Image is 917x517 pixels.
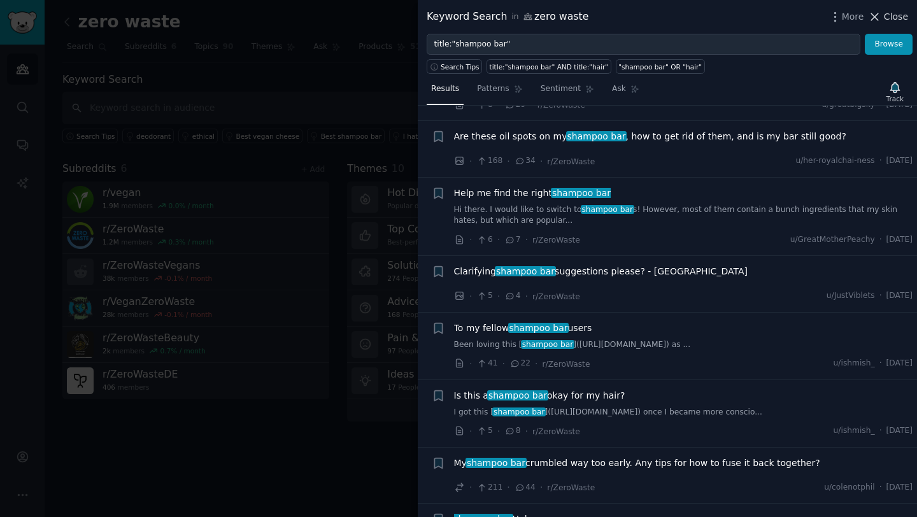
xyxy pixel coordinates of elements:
span: r/ZeroWaste [532,236,580,244]
span: · [879,290,882,302]
div: Track [886,94,904,103]
span: · [525,233,528,246]
span: shampoo bar [492,407,546,416]
button: Browse [865,34,913,55]
span: shampoo bar [495,266,556,276]
div: "shampoo bar" OR "hair" [618,62,702,71]
span: [DATE] [886,482,913,493]
span: u/ishmish_ [834,358,875,369]
span: 168 [476,155,502,167]
span: 211 [476,482,502,493]
a: Myshampoo barcrumbled way too early. Any tips for how to fuse it back together? [454,457,820,470]
a: Hi there. I would like to switch toshampoo bars! However, most of them contain a bunch ingredient... [454,204,913,227]
a: Help me find the rightshampoo bar [454,187,611,200]
span: · [507,155,509,168]
span: 5 [476,290,492,302]
span: shampoo bar [466,458,527,468]
span: 44 [515,482,536,493]
span: [DATE] [886,425,913,437]
span: · [469,481,472,494]
span: shampoo bar [581,205,634,214]
span: · [879,482,882,493]
span: · [879,358,882,369]
button: Track [882,78,908,105]
a: Is this ashampoo barokay for my hair? [454,389,625,402]
a: title:"shampoo bar" AND title:"hair" [487,59,611,74]
span: 22 [509,358,530,369]
span: u/JustViblets [827,290,875,302]
span: Help me find the right [454,187,611,200]
span: r/ZeroWaste [547,483,595,492]
span: 7 [504,234,520,246]
a: I got this [shampoo bar]([URL][DOMAIN_NAME]) once I became more conscio... [454,407,913,418]
a: Sentiment [536,79,599,105]
a: Results [427,79,464,105]
span: 6 [476,234,492,246]
span: · [535,357,537,371]
span: shampoo bar [508,323,569,333]
span: [DATE] [886,155,913,167]
span: Ask [612,83,626,95]
span: · [879,234,882,246]
span: [DATE] [886,290,913,302]
input: Try a keyword related to your business [427,34,860,55]
span: 41 [476,358,497,369]
span: 8 [504,425,520,437]
span: Is this a okay for my hair? [454,389,625,402]
a: "shampoo bar" OR "hair" [616,59,705,74]
span: 5 [476,425,492,437]
a: To my fellowshampoo barusers [454,322,592,335]
span: · [469,155,472,168]
a: Are these oil spots on myshampoo bar, how to get rid of them, and is my bar still good? [454,130,846,143]
span: My crumbled way too early. Any tips for how to fuse it back together? [454,457,820,470]
span: Are these oil spots on my , how to get rid of them, and is my bar still good? [454,130,846,143]
span: · [525,290,528,303]
span: To my fellow users [454,322,592,335]
span: · [497,425,500,438]
div: Keyword Search zero waste [427,9,588,25]
a: Patterns [473,79,527,105]
span: shampoo bar [566,131,627,141]
span: · [469,233,472,246]
span: 4 [504,290,520,302]
span: Sentiment [541,83,581,95]
span: · [469,290,472,303]
span: · [469,357,472,371]
span: in [511,11,518,23]
a: Ask [608,79,644,105]
span: · [525,425,528,438]
button: Search Tips [427,59,482,74]
span: Clarifying suggestions please? - [GEOGRAPHIC_DATA] [454,265,748,278]
span: · [879,155,882,167]
button: More [828,10,864,24]
span: r/ZeroWaste [547,157,595,166]
span: Close [884,10,908,24]
span: Search Tips [441,62,480,71]
span: shampoo bar [551,188,612,198]
span: · [497,290,500,303]
a: Been loving this [shampoo bar]([URL][DOMAIN_NAME]) as ... [454,339,913,351]
button: Close [868,10,908,24]
span: Patterns [477,83,509,95]
span: · [497,233,500,246]
span: u/ishmish_ [834,425,875,437]
span: · [879,425,882,437]
span: r/ZeroWaste [543,360,590,369]
span: u/her-royalchai-ness [795,155,874,167]
span: u/GreatMotherPeachy [790,234,875,246]
span: · [540,155,543,168]
span: 34 [515,155,536,167]
span: shampoo bar [521,340,574,349]
div: title:"shampoo bar" AND title:"hair" [490,62,609,71]
span: · [507,481,509,494]
span: [DATE] [886,234,913,246]
span: r/ZeroWaste [532,292,580,301]
span: · [502,357,505,371]
span: [DATE] [886,358,913,369]
span: u/colenotphil [824,482,874,493]
span: More [842,10,864,24]
a: Clarifyingshampoo barsuggestions please? - [GEOGRAPHIC_DATA] [454,265,748,278]
span: · [469,425,472,438]
span: · [540,481,543,494]
span: shampoo bar [487,390,548,400]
